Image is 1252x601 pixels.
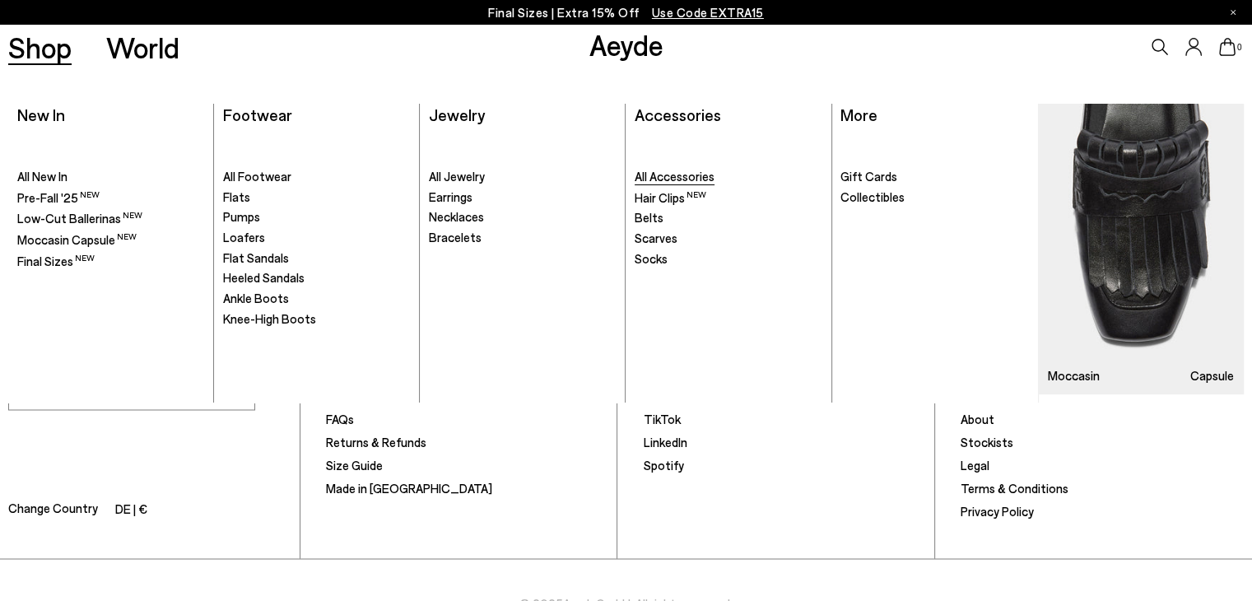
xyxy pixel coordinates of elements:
span: Heeled Sandals [223,270,305,285]
h3: Moccasin [1048,370,1100,382]
a: Made in [GEOGRAPHIC_DATA] [326,480,492,495]
a: Privacy Policy [961,503,1034,518]
a: Size Guide [326,457,383,472]
a: Final Sizes [17,253,205,270]
span: Socks [635,251,668,266]
span: All Accessories [635,169,714,184]
span: All Jewelry [429,169,485,184]
span: Gift Cards [840,169,897,184]
span: Necklaces [429,209,484,224]
a: Knee-High Boots [223,311,411,328]
a: Legal [961,457,989,472]
a: Hair Clips [635,189,822,207]
span: Navigate to /collections/ss25-final-sizes [652,5,764,20]
a: Stockists [961,434,1013,449]
h3: Capsule [1190,370,1234,382]
span: Low-Cut Ballerinas [17,211,142,226]
span: Pre-Fall '25 [17,190,100,205]
a: TikTok [643,411,680,426]
a: Necklaces [429,209,617,226]
a: More [840,105,877,124]
a: Socks [635,251,822,268]
a: Footwear [223,105,292,124]
span: Flat Sandals [223,250,289,265]
a: FAQs [326,411,354,426]
a: Loafers [223,230,411,246]
span: All Footwear [223,169,291,184]
a: Flats [223,189,411,206]
a: All Accessories [635,169,822,185]
a: Moccasin Capsule [17,231,205,249]
span: Final Sizes [17,254,95,268]
span: 0 [1236,43,1244,52]
a: Moccasin Capsule [1039,104,1244,394]
a: New In [17,105,65,124]
a: Shop [8,33,72,62]
span: Scarves [635,231,677,245]
a: Scarves [635,231,822,247]
a: 0 [1219,38,1236,56]
span: Loafers [223,230,265,245]
a: All Footwear [223,169,411,185]
a: Spotify [643,457,683,472]
a: Terms & Conditions [961,480,1068,495]
a: Belts [635,210,822,226]
a: Heeled Sandals [223,270,411,287]
a: Jewelry [429,105,485,124]
a: World [106,33,179,62]
a: All Jewelry [429,169,617,185]
p: Final Sizes | Extra 15% Off [488,2,764,23]
span: Bracelets [429,230,482,245]
a: Bracelets [429,230,617,246]
a: Gift Cards [840,169,1029,185]
a: Low-Cut Ballerinas [17,210,205,227]
li: DE | € [115,498,147,521]
img: Mobile_e6eede4d-78b8-4bd1-ae2a-4197e375e133_900x.jpg [1039,104,1244,394]
a: LinkedIn [643,434,687,449]
span: Pumps [223,209,260,224]
span: Hair Clips [635,190,706,205]
span: All New In [17,169,67,184]
span: Earrings [429,189,472,204]
a: Collectibles [840,189,1029,206]
a: Pumps [223,209,411,226]
a: Ankle Boots [223,291,411,307]
span: Collectibles [840,189,905,204]
a: Returns & Refunds [326,434,426,449]
span: Change Country [8,497,98,521]
a: Aeyde [589,27,663,62]
a: Accessories [635,105,721,124]
a: Flat Sandals [223,250,411,267]
span: Knee-High Boots [223,311,316,326]
a: Earrings [429,189,617,206]
a: All New In [17,169,205,185]
span: Flats [223,189,250,204]
a: Pre-Fall '25 [17,189,205,207]
a: About [961,411,994,426]
span: Belts [635,210,663,225]
span: Moccasin Capsule [17,232,137,247]
span: Ankle Boots [223,291,289,305]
